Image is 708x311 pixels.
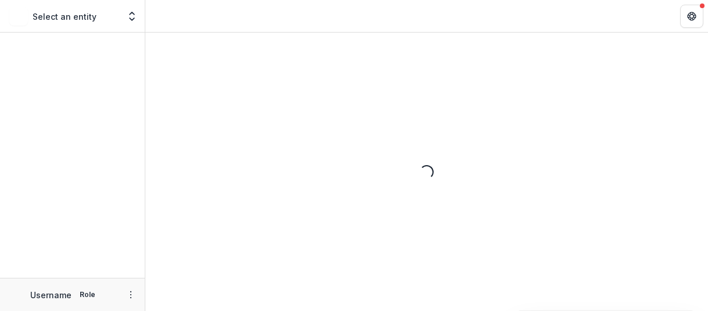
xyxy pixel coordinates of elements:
button: Get Help [680,5,703,28]
p: Username [30,289,71,301]
p: Role [76,289,99,300]
p: Select an entity [33,10,96,23]
button: More [124,288,138,302]
button: Open entity switcher [124,5,140,28]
